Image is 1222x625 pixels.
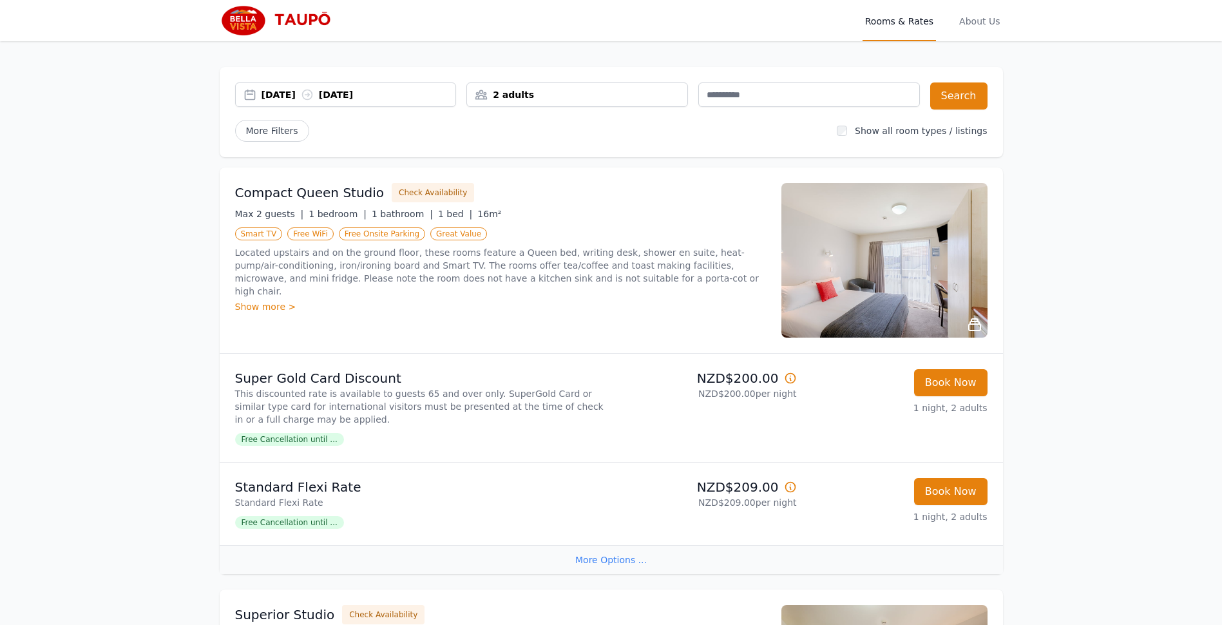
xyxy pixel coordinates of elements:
p: NZD$209.00 per night [616,496,797,509]
img: Bella Vista Taupo [220,5,343,36]
h3: Superior Studio [235,606,335,624]
p: This discounted rate is available to guests 65 and over only. SuperGold Card or similar type card... [235,387,606,426]
div: More Options ... [220,545,1003,574]
span: More Filters [235,120,309,142]
p: Standard Flexi Rate [235,478,606,496]
div: [DATE] [DATE] [262,88,456,101]
button: Check Availability [392,183,474,202]
p: NZD$209.00 [616,478,797,496]
span: Smart TV [235,227,283,240]
div: 2 adults [467,88,687,101]
span: 16m² [477,209,501,219]
div: Show more > [235,300,766,313]
span: Free Cancellation until ... [235,433,344,446]
p: 1 night, 2 adults [807,401,988,414]
span: 1 bathroom | [372,209,433,219]
span: Free WiFi [287,227,334,240]
button: Search [930,82,988,110]
span: Free Onsite Parking [339,227,425,240]
label: Show all room types / listings [855,126,987,136]
h3: Compact Queen Studio [235,184,385,202]
p: NZD$200.00 [616,369,797,387]
p: Standard Flexi Rate [235,496,606,509]
span: 1 bedroom | [309,209,367,219]
button: Check Availability [342,605,425,624]
span: Max 2 guests | [235,209,304,219]
button: Book Now [914,369,988,396]
p: Super Gold Card Discount [235,369,606,387]
p: 1 night, 2 adults [807,510,988,523]
span: Free Cancellation until ... [235,516,344,529]
span: 1 bed | [438,209,472,219]
p: Located upstairs and on the ground floor, these rooms feature a Queen bed, writing desk, shower e... [235,246,766,298]
span: Great Value [430,227,487,240]
button: Book Now [914,478,988,505]
p: NZD$200.00 per night [616,387,797,400]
